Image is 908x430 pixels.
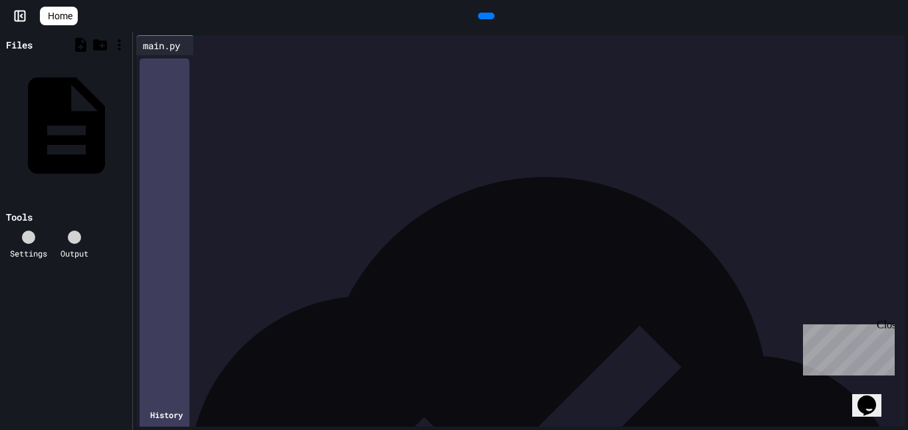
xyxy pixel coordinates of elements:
div: Files [6,38,33,52]
div: Chat with us now!Close [5,5,92,84]
iframe: chat widget [798,319,895,376]
div: main.py [136,39,187,53]
div: Settings [10,247,47,259]
span: Home [48,9,72,23]
div: Output [60,247,88,259]
iframe: chat widget [852,377,895,417]
a: Home [40,7,78,25]
div: main.py [136,35,194,55]
div: Tools [6,210,33,224]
